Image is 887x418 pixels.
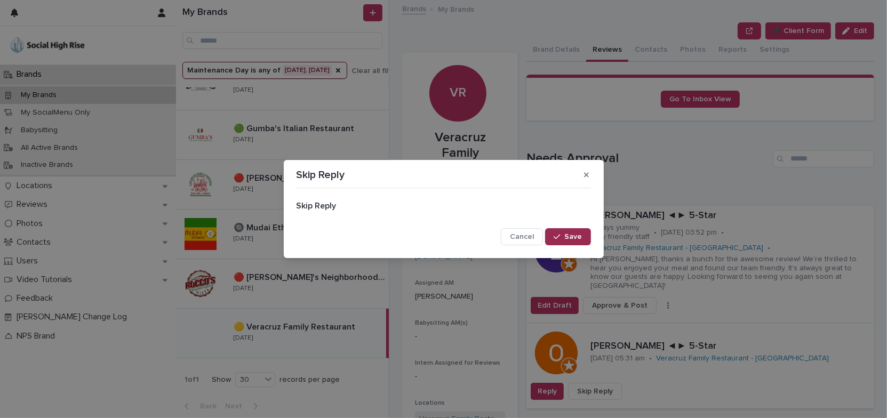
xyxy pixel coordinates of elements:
[545,228,590,245] button: Save
[565,233,582,240] span: Save
[501,228,543,245] button: Cancel
[297,201,591,211] h2: Skip Reply
[510,233,534,240] span: Cancel
[297,168,345,181] p: Skip Reply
